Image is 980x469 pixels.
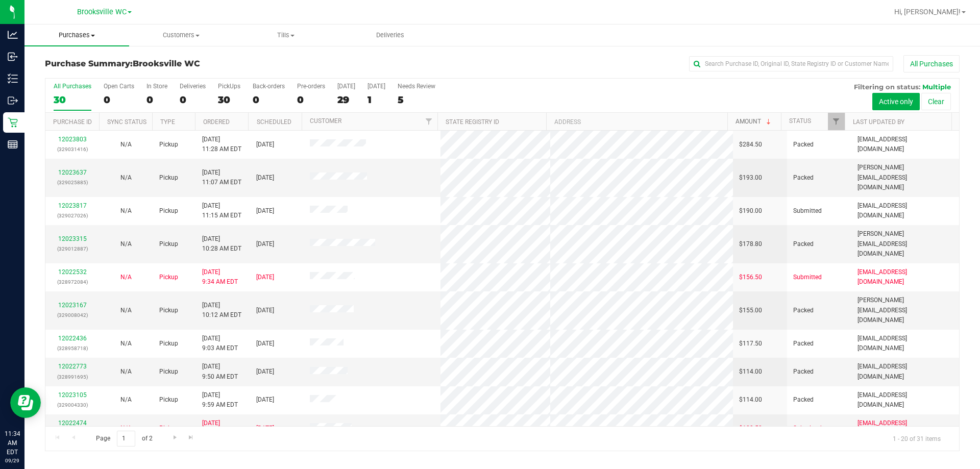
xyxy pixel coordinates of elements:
span: Pickup [159,306,178,315]
button: Clear [921,93,951,110]
span: Not Applicable [120,425,132,432]
p: (328972084) [52,277,93,287]
span: [DATE] [256,206,274,216]
div: Back-orders [253,83,285,90]
span: $155.00 [739,306,762,315]
span: Brooksville WC [133,59,200,68]
h3: Purchase Summary: [45,59,350,68]
span: [EMAIL_ADDRESS][DOMAIN_NAME] [857,267,953,287]
div: 30 [218,94,240,106]
p: 09/29 [5,457,20,464]
a: 12023637 [58,169,87,176]
span: Packed [793,239,814,249]
span: Packed [793,140,814,150]
span: [DATE] [256,367,274,377]
span: [DATE] 11:07 AM EDT [202,168,241,187]
span: [DATE] 9:59 AM EDT [202,390,238,410]
span: [DATE] 9:08 AM EDT [202,418,238,438]
div: 0 [104,94,134,106]
span: [DATE] [256,173,274,183]
a: Purchase ID [53,118,92,126]
div: 0 [146,94,167,106]
span: $284.50 [739,140,762,150]
span: Not Applicable [120,240,132,248]
span: Packed [793,306,814,315]
span: Not Applicable [120,396,132,403]
span: [DATE] [256,339,274,349]
div: [DATE] [367,83,385,90]
span: Not Applicable [120,207,132,214]
a: 12023315 [58,235,87,242]
span: [DATE] [256,239,274,249]
span: Customers [130,31,233,40]
span: Submitted [793,206,822,216]
p: (329031416) [52,144,93,154]
span: Pickup [159,140,178,150]
inline-svg: Outbound [8,95,18,106]
span: Tills [234,31,338,40]
span: [EMAIL_ADDRESS][DOMAIN_NAME] [857,334,953,353]
a: Filter [421,113,437,130]
span: Pickup [159,339,178,349]
span: [EMAIL_ADDRESS][DOMAIN_NAME] [857,390,953,410]
span: Not Applicable [120,274,132,281]
a: 12023803 [58,136,87,143]
span: $109.50 [739,424,762,433]
span: Not Applicable [120,307,132,314]
span: 1 - 20 of 31 items [885,431,949,446]
a: 12023817 [58,202,87,209]
a: Ordered [203,118,230,126]
span: Purchases [24,31,129,40]
input: 1 [117,431,135,447]
div: Deliveries [180,83,206,90]
inline-svg: Analytics [8,30,18,40]
div: Pre-orders [297,83,325,90]
span: [PERSON_NAME][EMAIL_ADDRESS][DOMAIN_NAME] [857,163,953,192]
span: [DATE] [256,424,274,433]
span: Packed [793,367,814,377]
a: Deliveries [338,24,443,46]
span: Deliveries [362,31,418,40]
inline-svg: Inbound [8,52,18,62]
a: 12022532 [58,268,87,276]
div: All Purchases [54,83,91,90]
p: (329025885) [52,178,93,187]
span: Pickup [159,367,178,377]
span: Pickup [159,273,178,282]
span: [DATE] [256,273,274,282]
p: 11:34 AM EDT [5,429,20,457]
span: Pickup [159,239,178,249]
span: [DATE] [256,395,274,405]
div: In Store [146,83,167,90]
span: Page of 2 [87,431,161,447]
span: Not Applicable [120,174,132,181]
div: PickUps [218,83,240,90]
a: 12022474 [58,419,87,427]
a: State Registry ID [446,118,499,126]
input: Search Purchase ID, Original ID, State Registry ID or Customer Name... [689,56,893,71]
div: Open Carts [104,83,134,90]
a: Type [160,118,175,126]
a: Amount [736,118,773,125]
span: [EMAIL_ADDRESS][DOMAIN_NAME] [857,418,953,438]
span: [PERSON_NAME][EMAIL_ADDRESS][DOMAIN_NAME] [857,295,953,325]
span: Not Applicable [120,340,132,347]
iframe: Resource center [10,387,41,418]
span: Filtering on status: [854,83,920,91]
div: Needs Review [398,83,435,90]
div: 30 [54,94,91,106]
span: Not Applicable [120,141,132,148]
inline-svg: Reports [8,139,18,150]
span: Packed [793,173,814,183]
a: Status [789,117,811,125]
a: Go to the last page [184,431,199,445]
p: (329004330) [52,400,93,410]
a: Last Updated By [853,118,904,126]
span: Pickup [159,395,178,405]
p: (329008042) [52,310,93,320]
span: Pickup [159,173,178,183]
a: Sync Status [107,118,146,126]
span: Packed [793,395,814,405]
span: [DATE] 10:28 AM EDT [202,234,241,254]
a: 12023167 [58,302,87,309]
